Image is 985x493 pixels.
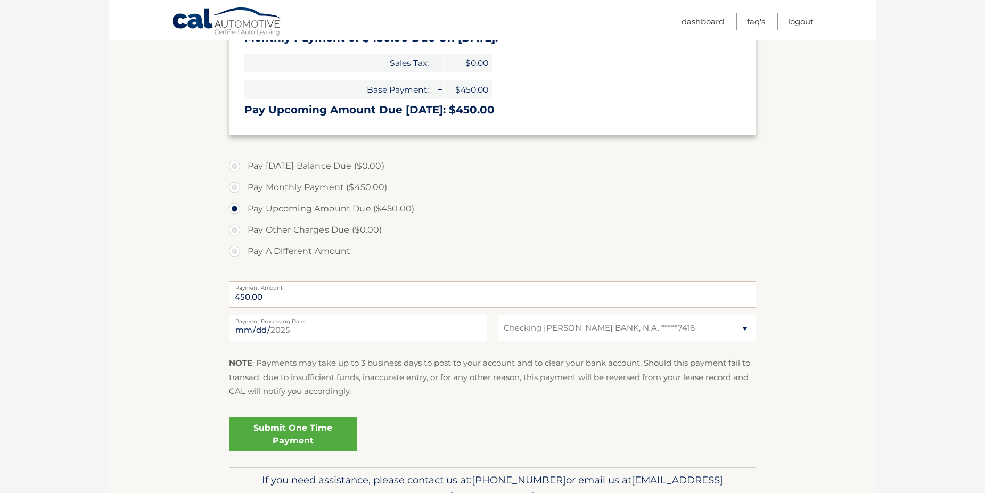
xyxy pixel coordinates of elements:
label: Pay Monthly Payment ($450.00) [229,177,756,198]
input: Payment Amount [229,281,756,308]
label: Payment Amount [229,281,756,290]
a: Cal Automotive [171,7,283,38]
span: [PHONE_NUMBER] [472,474,566,486]
span: Base Payment: [244,80,433,99]
label: Pay A Different Amount [229,241,756,262]
label: Pay Other Charges Due ($0.00) [229,219,756,241]
span: + [433,80,444,99]
a: Submit One Time Payment [229,417,357,451]
a: Logout [788,13,814,30]
input: Payment Date [229,315,487,341]
span: $450.00 [445,80,492,99]
a: Dashboard [682,13,724,30]
span: + [433,54,444,72]
span: Sales Tax: [244,54,433,72]
label: Pay [DATE] Balance Due ($0.00) [229,155,756,177]
label: Payment Processing Date [229,315,487,323]
h3: Pay Upcoming Amount Due [DATE]: $450.00 [244,103,741,117]
strong: NOTE [229,358,252,368]
a: FAQ's [747,13,765,30]
p: : Payments may take up to 3 business days to post to your account and to clear your bank account.... [229,356,756,398]
span: $0.00 [445,54,492,72]
label: Pay Upcoming Amount Due ($450.00) [229,198,756,219]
